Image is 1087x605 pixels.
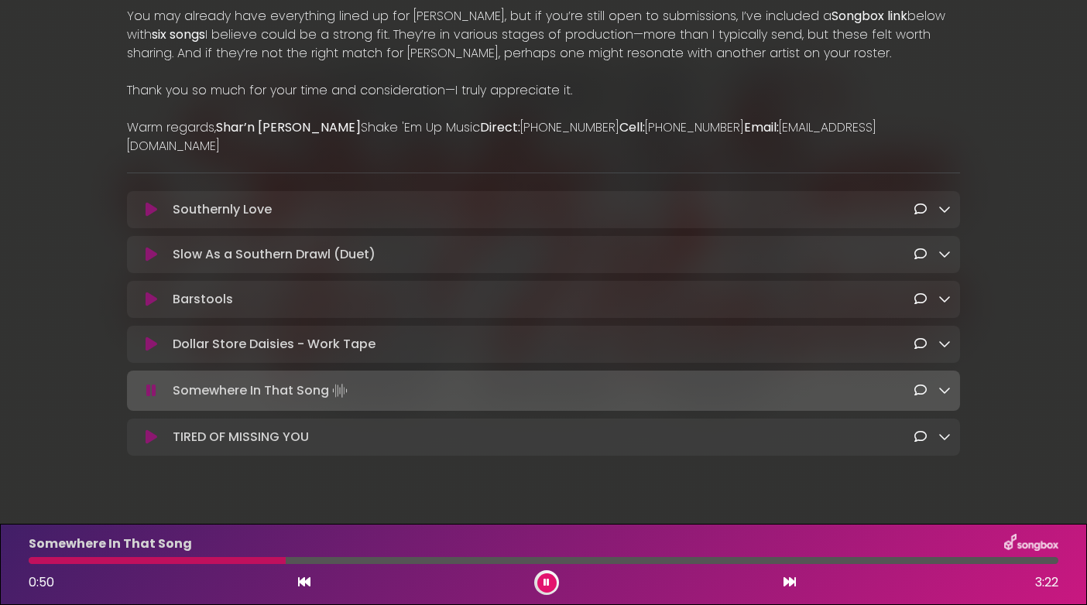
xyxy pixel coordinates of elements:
p: Slow As a Southern Drawl (Duet) [173,245,375,264]
p: TIRED OF MISSING YOU [173,428,309,446]
strong: Cell: [619,118,645,136]
p: Southernly Love [173,200,272,219]
p: You may already have everything lined up for [PERSON_NAME], but if you’re still open to submissio... [127,7,960,63]
strong: Songbox link [832,7,907,25]
strong: Shar’n [PERSON_NAME] [216,118,361,136]
img: waveform4.gif [329,380,351,402]
p: Barstools [173,290,233,309]
p: Warm regards, Shake 'Em Up Music [PHONE_NUMBER] [PHONE_NUMBER] [EMAIL_ADDRESS][DOMAIN_NAME] [127,118,960,156]
p: Thank you so much for your time and consideration—I truly appreciate it. [127,81,960,100]
p: Somewhere In That Song [173,380,351,402]
p: Dollar Store Daisies - Work Tape [173,335,375,354]
strong: Email: [744,118,779,136]
strong: Direct: [480,118,520,136]
strong: six songs [152,26,205,43]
